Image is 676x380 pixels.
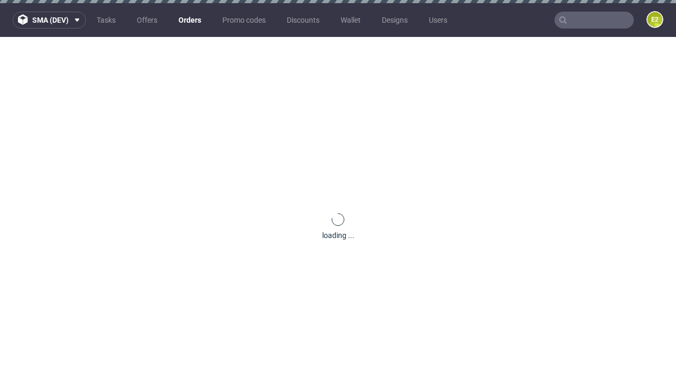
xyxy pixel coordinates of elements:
[32,16,69,24] span: sma (dev)
[216,12,272,28] a: Promo codes
[13,12,86,28] button: sma (dev)
[130,12,164,28] a: Offers
[375,12,414,28] a: Designs
[172,12,208,28] a: Orders
[280,12,326,28] a: Discounts
[90,12,122,28] a: Tasks
[647,12,662,27] figcaption: e2
[422,12,454,28] a: Users
[334,12,367,28] a: Wallet
[322,230,354,241] div: loading ...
